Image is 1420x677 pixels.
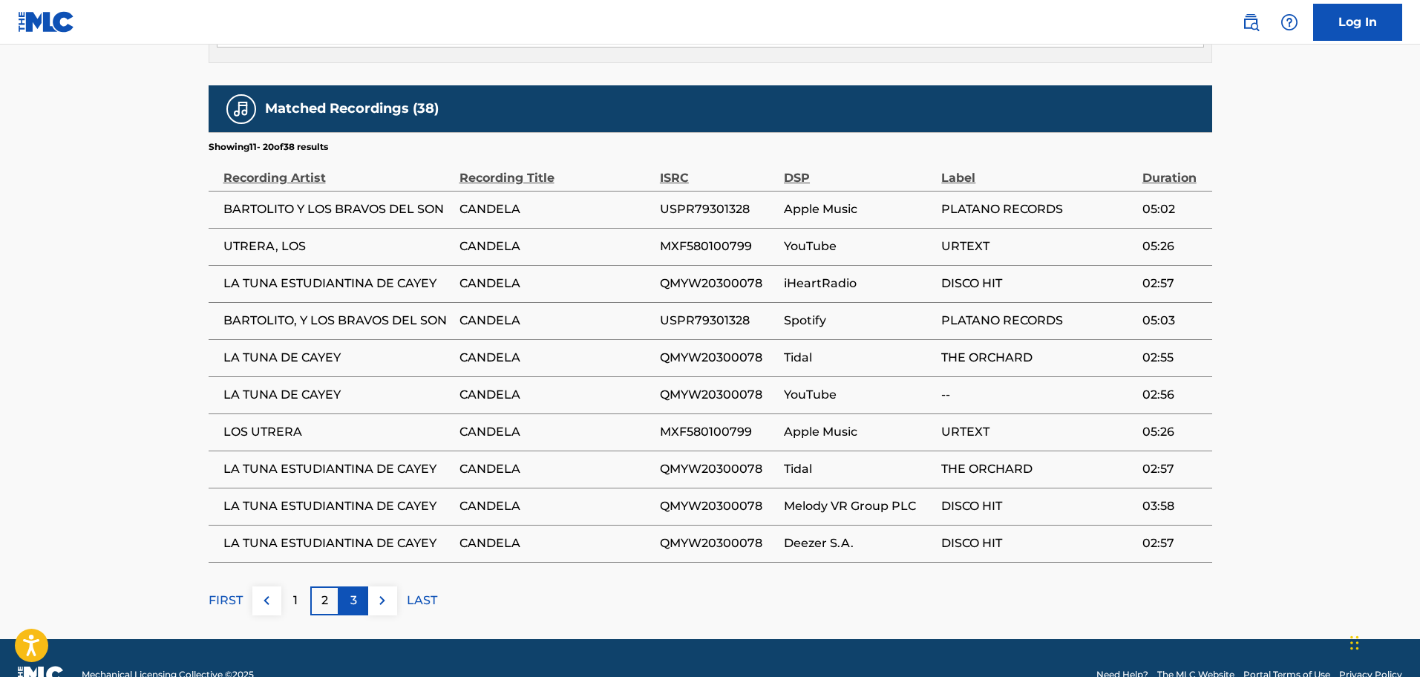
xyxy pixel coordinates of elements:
[941,534,1134,552] span: DISCO HIT
[223,423,452,441] span: LOS UTRERA
[223,312,452,330] span: BARTOLITO, Y LOS BRAVOS DEL SON
[459,460,652,478] span: CANDELA
[265,100,439,117] h5: Matched Recordings (38)
[1236,7,1266,37] a: Public Search
[1142,460,1205,478] span: 02:57
[1142,238,1205,255] span: 05:26
[660,534,776,552] span: QMYW20300078
[941,423,1134,441] span: URTEXT
[660,460,776,478] span: QMYW20300078
[223,386,452,404] span: LA TUNA DE CAYEY
[660,312,776,330] span: USPR79301328
[459,423,652,441] span: CANDELA
[232,100,250,118] img: Matched Recordings
[784,349,934,367] span: Tidal
[941,460,1134,478] span: THE ORCHARD
[258,592,275,609] img: left
[223,200,452,218] span: BARTOLITO Y LOS BRAVOS DEL SON
[407,592,437,609] p: LAST
[223,238,452,255] span: UTRERA, LOS
[1346,606,1420,677] iframe: Chat Widget
[1313,4,1402,41] a: Log In
[1142,497,1205,515] span: 03:58
[459,275,652,292] span: CANDELA
[941,154,1134,187] div: Label
[784,238,934,255] span: YouTube
[784,312,934,330] span: Spotify
[459,386,652,404] span: CANDELA
[784,200,934,218] span: Apple Music
[1142,534,1205,552] span: 02:57
[941,238,1134,255] span: URTEXT
[660,497,776,515] span: QMYW20300078
[941,312,1134,330] span: PLATANO RECORDS
[784,423,934,441] span: Apple Music
[1242,13,1260,31] img: search
[784,275,934,292] span: iHeartRadio
[1346,606,1420,677] div: Widget de chat
[223,460,452,478] span: LA TUNA ESTUDIANTINA DE CAYEY
[941,386,1134,404] span: --
[660,200,776,218] span: USPR79301328
[223,534,452,552] span: LA TUNA ESTUDIANTINA DE CAYEY
[350,592,357,609] p: 3
[941,275,1134,292] span: DISCO HIT
[1142,200,1205,218] span: 05:02
[784,497,934,515] span: Melody VR Group PLC
[459,154,652,187] div: Recording Title
[459,238,652,255] span: CANDELA
[660,386,776,404] span: QMYW20300078
[209,140,328,154] p: Showing 11 - 20 of 38 results
[660,238,776,255] span: MXF580100799
[459,534,652,552] span: CANDELA
[293,592,298,609] p: 1
[209,592,243,609] p: FIRST
[223,349,452,367] span: LA TUNA DE CAYEY
[784,534,934,552] span: Deezer S.A.
[1142,349,1205,367] span: 02:55
[1142,386,1205,404] span: 02:56
[459,312,652,330] span: CANDELA
[1142,275,1205,292] span: 02:57
[784,154,934,187] div: DSP
[223,154,452,187] div: Recording Artist
[1275,7,1304,37] div: Help
[18,11,75,33] img: MLC Logo
[660,275,776,292] span: QMYW20300078
[1280,13,1298,31] img: help
[459,349,652,367] span: CANDELA
[223,497,452,515] span: LA TUNA ESTUDIANTINA DE CAYEY
[1142,312,1205,330] span: 05:03
[1350,621,1359,665] div: Arrastrar
[941,349,1134,367] span: THE ORCHARD
[784,460,934,478] span: Tidal
[660,349,776,367] span: QMYW20300078
[459,497,652,515] span: CANDELA
[223,275,452,292] span: LA TUNA ESTUDIANTINA DE CAYEY
[1142,423,1205,441] span: 05:26
[660,154,776,187] div: ISRC
[941,497,1134,515] span: DISCO HIT
[459,200,652,218] span: CANDELA
[321,592,328,609] p: 2
[373,592,391,609] img: right
[1142,154,1205,187] div: Duration
[784,386,934,404] span: YouTube
[660,423,776,441] span: MXF580100799
[941,200,1134,218] span: PLATANO RECORDS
